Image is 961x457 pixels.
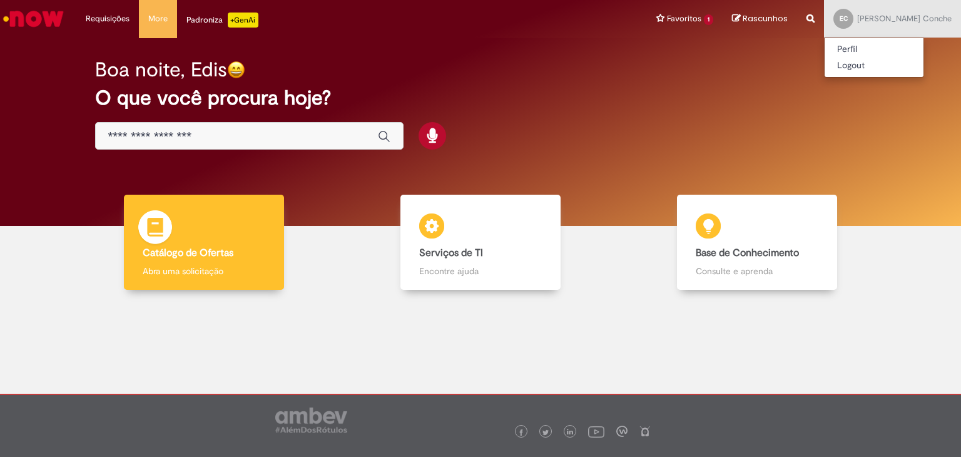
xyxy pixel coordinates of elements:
b: Serviços de TI [419,247,483,259]
span: Requisições [86,13,130,25]
p: Encontre ajuda [419,265,542,277]
a: Catálogo de Ofertas Abra uma solicitação [66,195,342,290]
p: Abra uma solicitação [143,265,265,277]
a: Rascunhos [732,13,788,25]
img: logo_footer_workplace.png [616,426,628,437]
img: logo_footer_twitter.png [542,429,549,436]
img: logo_footer_facebook.png [518,429,524,436]
h2: O que você procura hoje? [95,87,867,109]
span: More [148,13,168,25]
img: logo_footer_youtube.png [588,423,604,439]
img: logo_footer_naosei.png [639,426,651,437]
img: happy-face.png [227,61,245,79]
span: EC [840,14,848,23]
img: ServiceNow [1,6,66,31]
span: Favoritos [667,13,701,25]
img: logo_footer_linkedin.png [567,429,573,436]
img: logo_footer_ambev_rotulo_gray.png [275,408,347,433]
a: Serviços de TI Encontre ajuda [342,195,619,290]
span: 1 [704,14,713,25]
b: Catálogo de Ofertas [143,247,233,259]
p: +GenAi [228,13,258,28]
span: Rascunhos [743,13,788,24]
div: Padroniza [186,13,258,28]
p: Consulte e aprenda [696,265,818,277]
a: Base de Conhecimento Consulte e aprenda [619,195,895,290]
h2: Boa noite, Edis [95,59,227,81]
a: Perfil [825,41,923,58]
b: Base de Conhecimento [696,247,799,259]
a: Logout [825,58,923,74]
span: [PERSON_NAME] Conche [857,13,952,24]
